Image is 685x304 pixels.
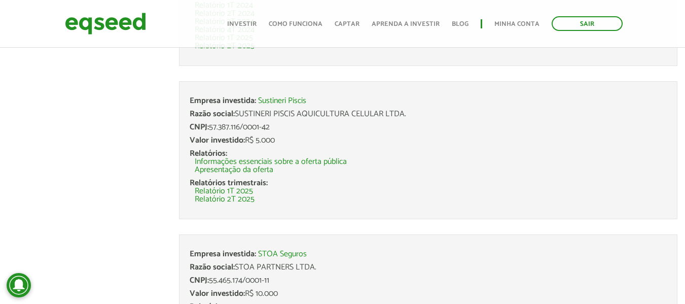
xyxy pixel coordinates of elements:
[227,21,257,27] a: Investir
[190,263,667,272] div: STOA PARTNERS LTDA.
[335,21,359,27] a: Captar
[190,94,256,108] span: Empresa investida:
[190,107,235,121] span: Razão social:
[452,21,468,27] a: Blog
[190,287,245,300] span: Valor investido:
[190,277,667,285] div: 55.465.174/0001-11
[195,166,273,174] a: Apresentação da oferta
[190,133,245,147] span: Valor investido:
[190,110,667,118] div: SUSTINERI PISCIS AQUICULTURA CELULAR LTDA.
[190,123,667,131] div: 57.387.116/0001-42
[190,120,209,134] span: CNPJ:
[195,158,347,166] a: Informações essenciais sobre a oferta pública
[190,274,209,287] span: CNPJ:
[195,195,255,204] a: Relatório 2T 2025
[258,250,307,258] a: STOA Seguros
[372,21,440,27] a: Aprenda a investir
[494,21,539,27] a: Minha conta
[190,290,667,298] div: R$ 10.000
[190,247,256,261] span: Empresa investida:
[269,21,322,27] a: Como funciona
[65,10,146,37] img: EqSeed
[195,42,255,50] a: Relatório 2T 2025
[552,16,623,31] a: Sair
[195,187,253,195] a: Relatório 1T 2025
[190,260,235,274] span: Razão social:
[258,97,306,105] a: Sustineri Piscis
[190,147,227,160] span: Relatórios:
[190,176,268,190] span: Relatórios trimestrais:
[190,137,667,145] div: R$ 5.000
